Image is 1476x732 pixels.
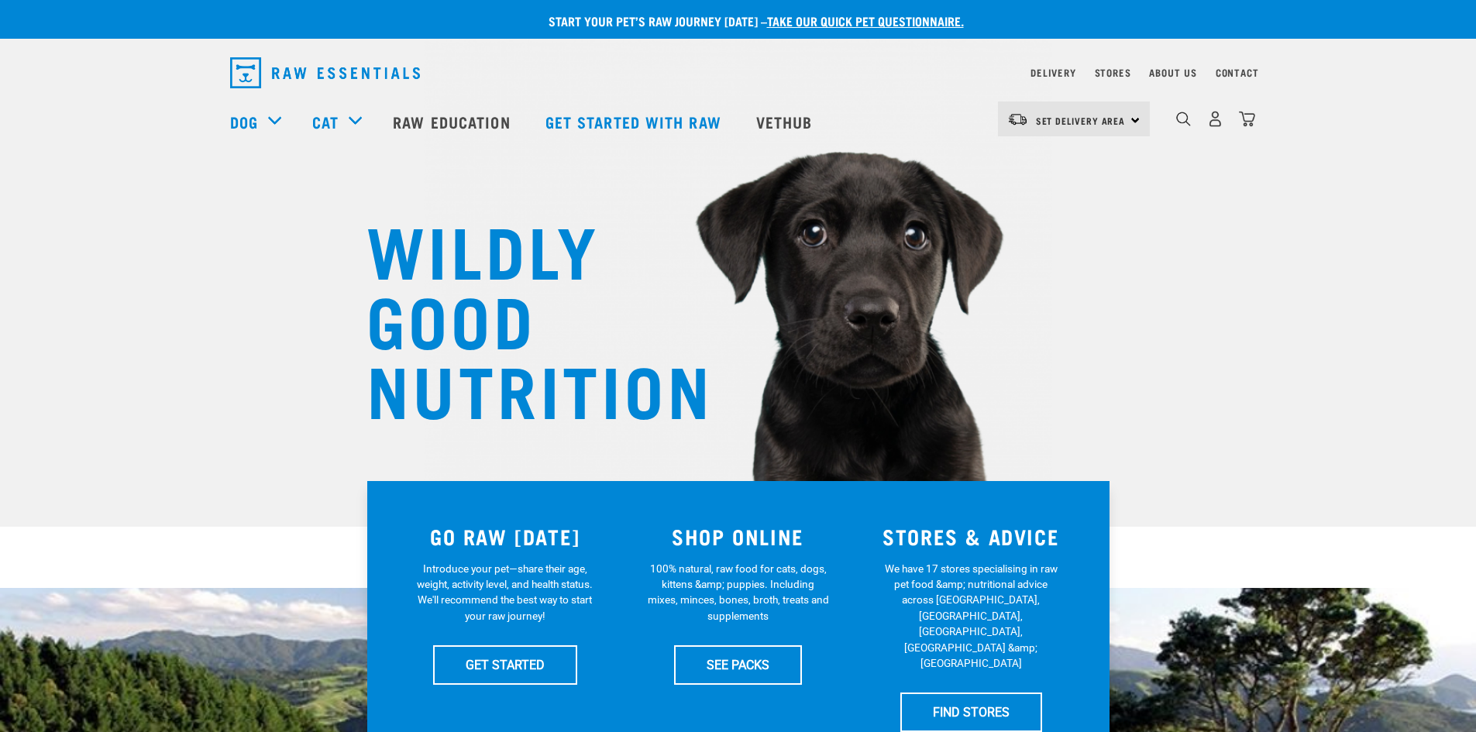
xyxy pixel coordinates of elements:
[366,213,676,422] h1: WILDLY GOOD NUTRITION
[1036,118,1126,123] span: Set Delivery Area
[230,110,258,133] a: Dog
[1030,70,1075,75] a: Delivery
[230,57,420,88] img: Raw Essentials Logo
[880,561,1062,672] p: We have 17 stores specialising in raw pet food &amp; nutritional advice across [GEOGRAPHIC_DATA],...
[1207,111,1223,127] img: user.png
[218,51,1259,95] nav: dropdown navigation
[530,91,741,153] a: Get started with Raw
[414,561,596,624] p: Introduce your pet—share their age, weight, activity level, and health status. We'll recommend th...
[900,692,1042,731] a: FIND STORES
[398,524,613,548] h3: GO RAW [DATE]
[377,91,529,153] a: Raw Education
[1176,112,1191,126] img: home-icon-1@2x.png
[1007,112,1028,126] img: van-moving.png
[767,17,964,24] a: take our quick pet questionnaire.
[674,645,802,684] a: SEE PACKS
[312,110,339,133] a: Cat
[631,524,845,548] h3: SHOP ONLINE
[647,561,829,624] p: 100% natural, raw food for cats, dogs, kittens &amp; puppies. Including mixes, minces, bones, bro...
[1216,70,1259,75] a: Contact
[864,524,1079,548] h3: STORES & ADVICE
[1239,111,1255,127] img: home-icon@2x.png
[433,645,577,684] a: GET STARTED
[1149,70,1196,75] a: About Us
[1095,70,1131,75] a: Stores
[741,91,832,153] a: Vethub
